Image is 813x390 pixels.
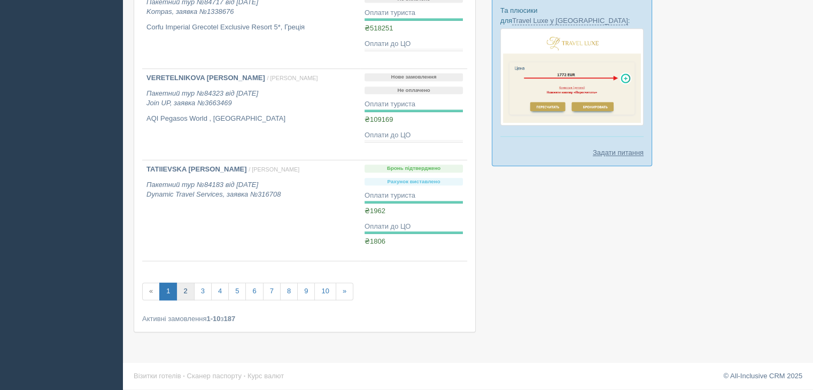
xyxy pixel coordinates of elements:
a: Курс валют [247,372,284,380]
a: » [336,283,353,300]
div: Оплати до ЦО [365,130,463,141]
span: ₴518251 [365,24,393,32]
a: VERETELNIKOVA [PERSON_NAME] / [PERSON_NAME] Пакетний тур №84323 від [DATE]Join UP, заявка №366346... [142,69,360,160]
a: 5 [228,283,246,300]
p: Corfu Imperial Grecotel Exclusive Resort 5*, Греція [146,22,356,33]
b: 187 [224,315,236,323]
span: ₴109169 [365,115,393,123]
a: 1 [159,283,177,300]
span: / [PERSON_NAME] [267,75,318,81]
div: Оплати туриста [365,191,463,201]
a: 6 [245,283,263,300]
span: · [244,372,246,380]
div: Оплати туриста [365,8,463,18]
i: Пакетний тур №84183 від [DATE] Dynamic Travel Services, заявка №316708 [146,181,281,199]
a: Задати питання [593,147,644,158]
b: VERETELNIKOVA [PERSON_NAME] [146,74,265,82]
a: 2 [176,283,194,300]
span: ₴1962 [365,207,385,215]
p: Нове замовлення [365,73,463,81]
a: 3 [194,283,212,300]
div: Активні замовлення з [142,314,467,324]
p: Рахунок виставлено [365,178,463,186]
i: Пакетний тур №84323 від [DATE] Join UP, заявка №3663469 [146,89,258,107]
p: Та плюсики для : [500,5,644,26]
div: Оплати до ЦО [365,222,463,232]
span: « [142,283,160,300]
a: Сканер паспорту [187,372,242,380]
a: 4 [211,283,229,300]
img: travel-luxe-%D0%BF%D0%BE%D0%B4%D0%B1%D0%BE%D1%80%D0%BA%D0%B0-%D1%81%D1%80%D0%BC-%D0%B4%D0%BB%D1%8... [500,28,644,126]
a: Візитки готелів [134,372,181,380]
span: / [PERSON_NAME] [249,166,299,173]
a: Travel Luxe у [GEOGRAPHIC_DATA] [512,17,628,25]
span: ₴1806 [365,237,385,245]
b: TATIIEVSKA [PERSON_NAME] [146,165,247,173]
div: Оплати туриста [365,99,463,110]
a: 7 [263,283,281,300]
a: © All-Inclusive CRM 2025 [723,372,802,380]
a: 10 [314,283,336,300]
p: Не оплачено [365,87,463,95]
div: Оплати до ЦО [365,39,463,49]
a: 8 [280,283,298,300]
a: 9 [297,283,315,300]
a: TATIIEVSKA [PERSON_NAME] / [PERSON_NAME] Пакетний тур №84183 від [DATE]Dynamic Travel Services, з... [142,160,360,261]
span: · [183,372,185,380]
p: Бронь підтверджено [365,165,463,173]
p: AQI Pegasos World , [GEOGRAPHIC_DATA] [146,114,356,124]
b: 1-10 [207,315,221,323]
